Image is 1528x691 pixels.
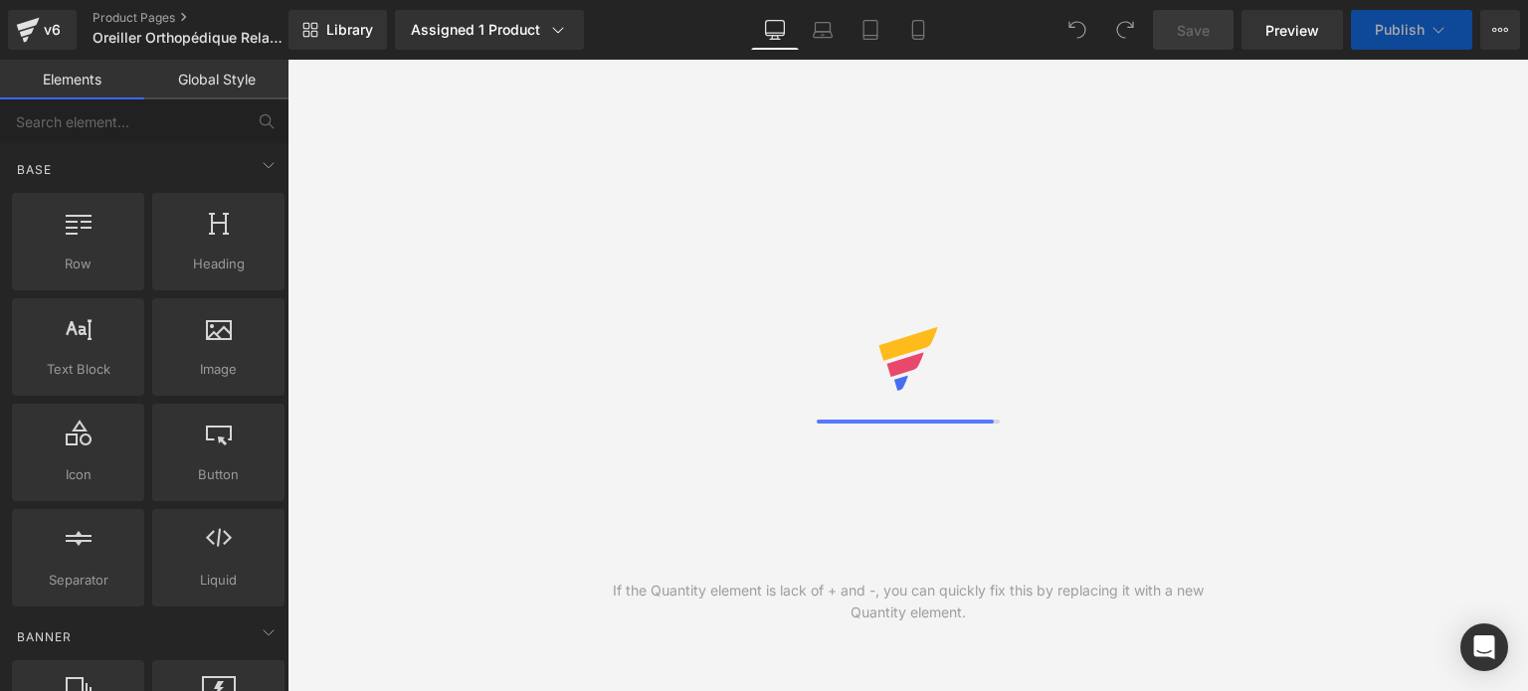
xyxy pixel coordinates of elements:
span: Publish [1375,22,1425,38]
a: Tablet [847,10,894,50]
div: Assigned 1 Product [411,20,568,40]
span: Library [326,21,373,39]
a: Desktop [751,10,799,50]
span: Text Block [18,359,138,380]
button: Redo [1105,10,1145,50]
span: Separator [18,570,138,591]
a: v6 [8,10,77,50]
span: Preview [1265,20,1319,41]
span: Heading [158,254,279,274]
span: Base [15,160,54,179]
span: Liquid [158,570,279,591]
a: Product Pages [93,10,321,26]
span: Button [158,464,279,485]
span: Banner [15,627,74,646]
div: If the Quantity element is lack of + and -, you can quickly fix this by replacing it with a new Q... [598,580,1219,623]
div: Open Intercom Messenger [1460,623,1508,671]
a: Mobile [894,10,942,50]
span: Image [158,359,279,380]
a: Preview [1241,10,1343,50]
span: Icon [18,464,138,485]
button: Publish [1351,10,1472,50]
span: Oreiller Orthopédique Relaxant | No Header No Footer | CTR [PERSON_NAME] Template | 040920 [93,30,284,46]
button: Undo [1057,10,1097,50]
span: Save [1177,20,1210,41]
a: Global Style [144,60,288,99]
a: New Library [288,10,387,50]
a: Laptop [799,10,847,50]
div: v6 [40,17,65,43]
span: Row [18,254,138,274]
button: More [1480,10,1520,50]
